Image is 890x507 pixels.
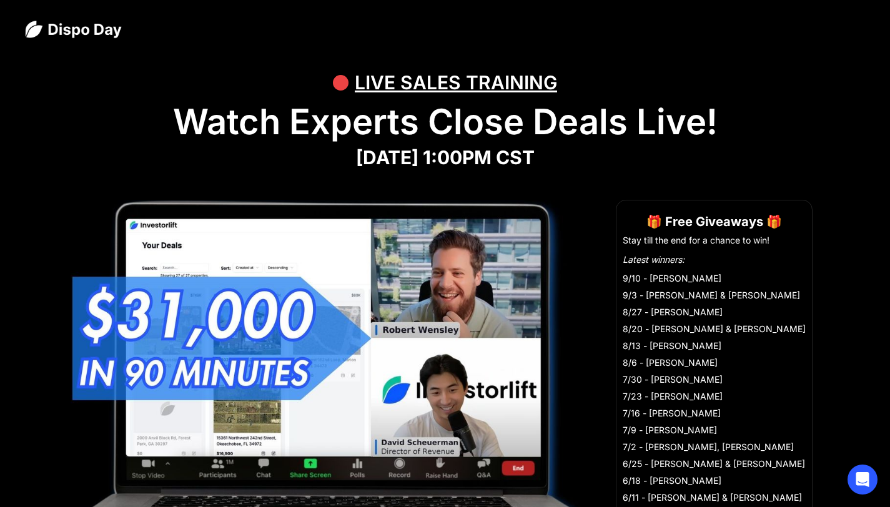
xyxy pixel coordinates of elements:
[646,214,782,229] strong: 🎁 Free Giveaways 🎁
[848,465,878,495] div: Open Intercom Messenger
[355,64,557,101] div: LIVE SALES TRAINING
[623,254,685,265] em: Latest winners:
[25,101,865,143] h1: Watch Experts Close Deals Live!
[623,234,806,247] li: Stay till the end for a chance to win!
[356,146,535,169] strong: [DATE] 1:00PM CST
